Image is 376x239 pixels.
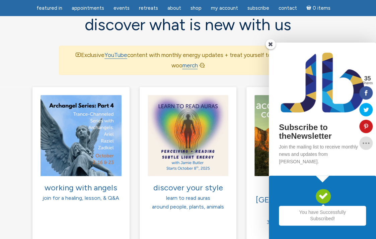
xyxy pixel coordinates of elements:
h2: You have Successfully Subscribed! [279,206,366,226]
span: Subscribe [247,5,269,11]
div: Exclusive content with monthly energy updates + treat yourself to a little woo woo [59,46,317,75]
p: Join the mailing list to receive monthly news and updates from [PERSON_NAME]. [279,143,366,166]
a: featured in [32,2,66,15]
span: discover your style [153,182,223,192]
span: around people, plants, animals [152,203,224,210]
i: Cart [306,5,313,11]
span: working with angels [45,182,117,192]
a: Events [109,2,134,15]
span: Shares [362,81,373,85]
span: Contact [279,5,297,11]
h2: Subscribe to theNewsletter [279,123,366,141]
a: Shop [186,2,206,15]
a: Cart0 items [302,1,334,15]
span: join for a healing, lesson, & Q&A [43,194,119,201]
span: learn to read auras [166,194,210,201]
span: Retreats [139,5,158,11]
span: About [167,5,181,11]
span: 0 items [312,6,330,11]
h2: discover what is new with us [59,16,317,34]
a: My Account [207,2,242,15]
span: Shop [191,5,202,11]
a: Contact [275,2,301,15]
a: About [163,2,185,15]
span: 35 [362,75,373,81]
span: featured in [36,5,62,11]
a: Subscribe [243,2,273,15]
a: Appointments [68,2,108,15]
a: merch [182,62,198,69]
span: Appointments [72,5,104,11]
a: Retreats [135,2,162,15]
a: YouTube [104,52,127,59]
span: My Account [211,5,238,11]
span: Events [114,5,130,11]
